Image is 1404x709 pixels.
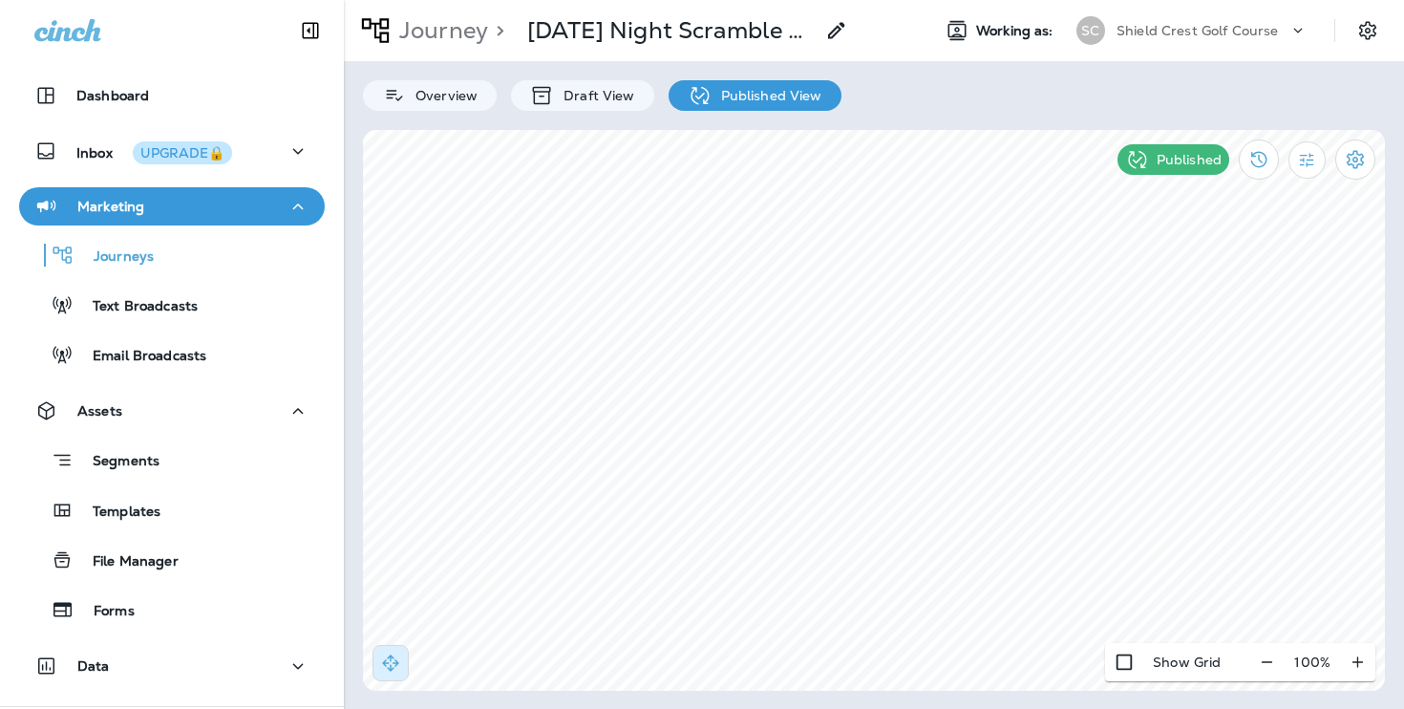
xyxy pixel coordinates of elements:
[19,76,325,115] button: Dashboard
[392,16,488,45] p: Journey
[19,540,325,580] button: File Manager
[77,199,144,214] p: Marketing
[1157,152,1222,167] p: Published
[554,88,634,103] p: Draft View
[19,440,325,481] button: Segments
[19,334,325,375] button: Email Broadcasts
[19,392,325,430] button: Assets
[74,298,198,316] p: Text Broadcasts
[19,235,325,275] button: Journeys
[76,141,232,161] p: Inbox
[19,647,325,685] button: Data
[527,16,814,45] div: Thursday Night Scramble 2025 - Sept.
[284,11,337,50] button: Collapse Sidebar
[74,504,160,522] p: Templates
[1117,23,1278,38] p: Shield Crest Golf Course
[74,453,160,472] p: Segments
[19,590,325,630] button: Forms
[488,16,504,45] p: >
[976,23,1057,39] span: Working as:
[1153,655,1221,670] p: Show Grid
[1288,141,1326,179] button: Filter Statistics
[1351,13,1385,48] button: Settings
[74,348,206,366] p: Email Broadcasts
[133,141,232,164] button: UPGRADE🔒
[140,146,224,160] div: UPGRADE🔒
[74,603,135,621] p: Forms
[1239,140,1279,180] button: View Changelog
[19,187,325,226] button: Marketing
[77,658,110,674] p: Data
[406,88,478,103] p: Overview
[19,285,325,325] button: Text Broadcasts
[74,248,154,267] p: Journeys
[1335,140,1375,180] button: Settings
[19,132,325,170] button: InboxUPGRADE🔒
[76,88,149,103] p: Dashboard
[527,16,814,45] p: [DATE] Night Scramble 2025 - Sept.
[712,88,822,103] p: Published View
[19,490,325,530] button: Templates
[77,403,122,419] p: Assets
[1076,16,1105,45] div: SC
[74,553,179,571] p: File Manager
[1294,655,1330,670] p: 100 %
